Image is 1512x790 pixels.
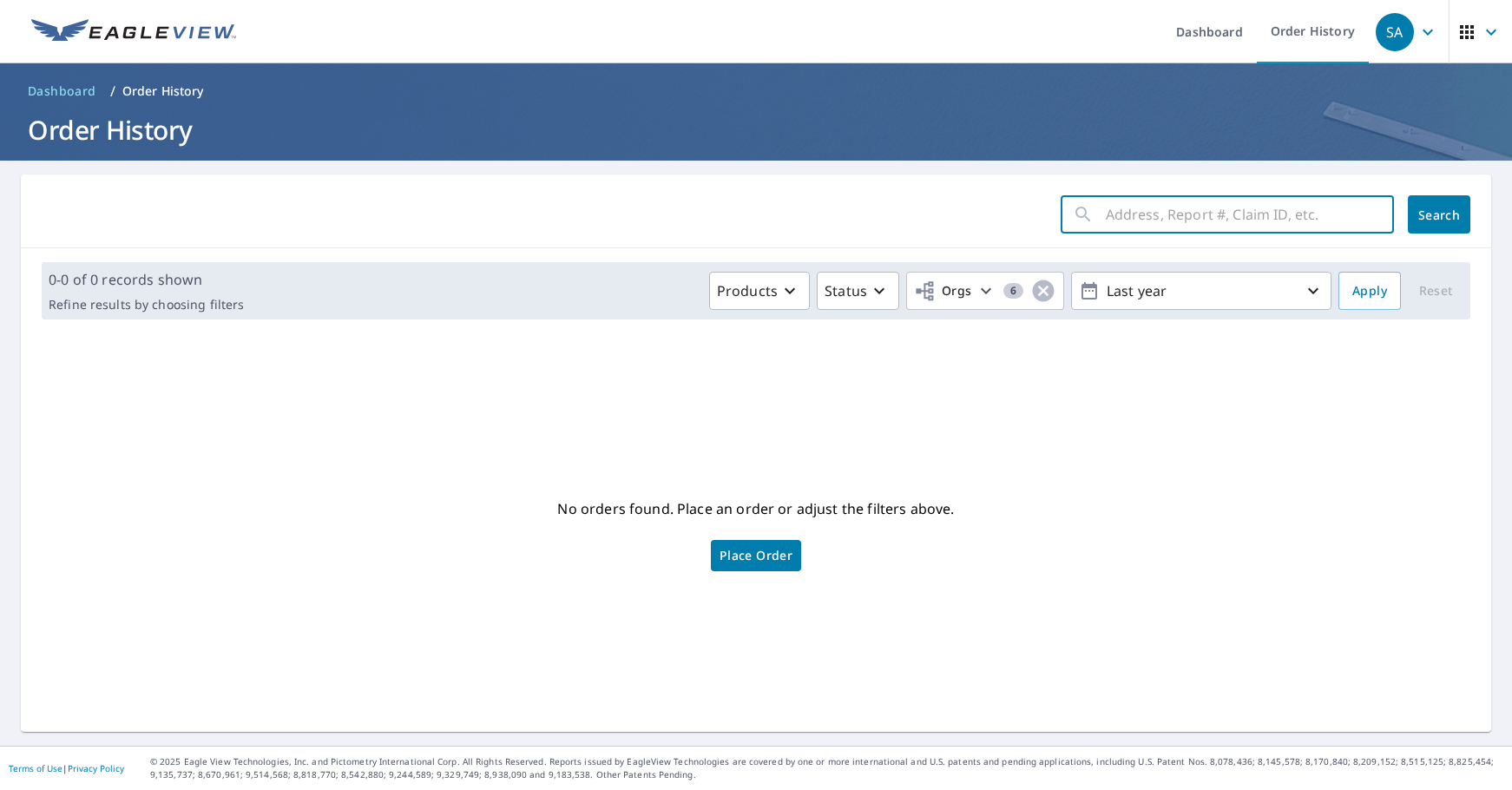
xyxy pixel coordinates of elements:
p: Refine results by choosing filters [49,297,244,313]
p: 0-0 of 0 records shown [49,269,244,290]
button: Products [709,272,810,310]
button: Status [817,272,899,310]
p: Last year [1100,276,1303,306]
button: Last year [1071,272,1331,310]
p: Status [825,280,867,301]
p: | [9,763,124,774]
input: Address, Report #, Claim ID, etc. [1106,190,1394,239]
span: Dashboard [28,82,96,100]
button: Apply [1338,272,1401,310]
a: Dashboard [21,77,103,105]
div: SA [1376,13,1414,51]
span: 6 [1003,285,1023,297]
button: Orgs6 [906,272,1064,310]
li: / [110,81,115,102]
span: Search [1422,207,1456,223]
span: Apply [1352,280,1387,302]
p: No orders found. Place an order or adjust the filters above. [557,495,954,523]
p: Products [717,280,778,301]
p: © 2025 Eagle View Technologies, Inc. and Pictometry International Corp. All Rights Reserved. Repo... [150,755,1503,781]
a: Terms of Use [9,762,62,774]
button: Search [1408,195,1470,234]
span: Place Order [720,551,792,560]
h1: Order History [21,112,1491,148]
a: Place Order [711,540,801,571]
nav: breadcrumb [21,77,1491,105]
a: Privacy Policy [68,762,124,774]
p: Order History [122,82,204,100]
img: EV Logo [31,19,236,45]
span: Orgs [914,280,972,302]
